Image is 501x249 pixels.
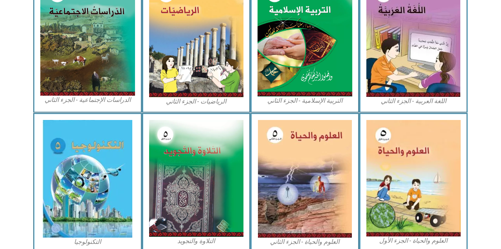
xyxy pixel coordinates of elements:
figcaption: التربية الإسلامية - الجزء الثاني [258,96,352,105]
figcaption: التلاوة والتجويد [149,237,244,245]
figcaption: الدراسات الإجتماعية - الجزء الثاني [40,96,135,104]
figcaption: العلوم والحياة - الجزء الأول [366,236,461,245]
figcaption: العلوم والحياة - الجزء الثاني [258,238,352,246]
figcaption: الرياضيات - الجزء الثاني [149,97,244,106]
figcaption: التكنولوجيا [40,238,135,246]
figcaption: اللغة العربية - الجزء الثاني [366,97,461,105]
